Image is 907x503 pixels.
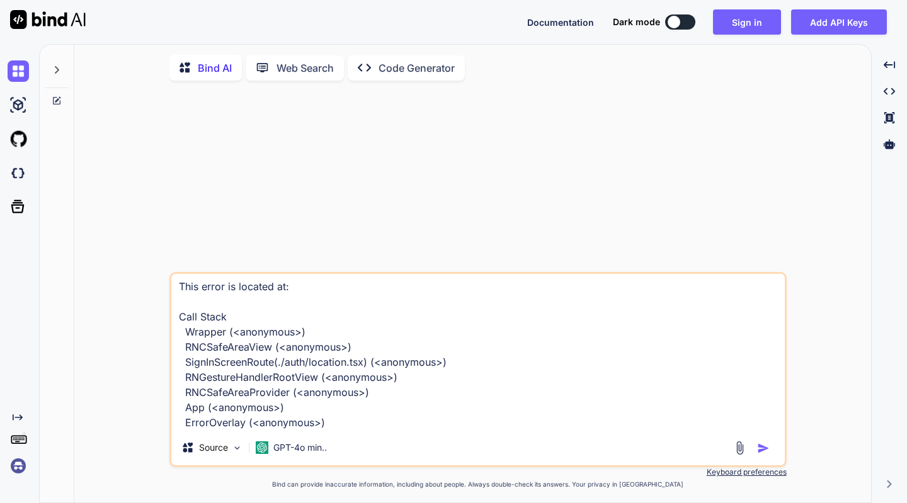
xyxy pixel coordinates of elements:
[527,16,594,29] button: Documentation
[169,480,787,489] p: Bind can provide inaccurate information, including about people. Always double-check its answers....
[8,60,29,82] img: chat
[256,441,268,454] img: GPT-4o mini
[713,9,781,35] button: Sign in
[198,60,232,76] p: Bind AI
[8,94,29,116] img: ai-studio
[199,441,228,454] p: Source
[232,443,242,453] img: Pick Models
[613,16,660,28] span: Dark mode
[169,467,787,477] p: Keyboard preferences
[10,10,86,29] img: Bind AI
[8,162,29,184] img: darkCloudIdeIcon
[8,128,29,150] img: githubLight
[277,60,334,76] p: Web Search
[733,441,747,455] img: attachment
[379,60,455,76] p: Code Generator
[171,274,785,430] textarea: ERROR Warning: TypeError: Cannot read property 'filter' of undefined This error is located at: Ca...
[8,455,29,477] img: signin
[527,17,594,28] span: Documentation
[273,441,327,454] p: GPT-4o min..
[791,9,887,35] button: Add API Keys
[757,442,770,455] img: icon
